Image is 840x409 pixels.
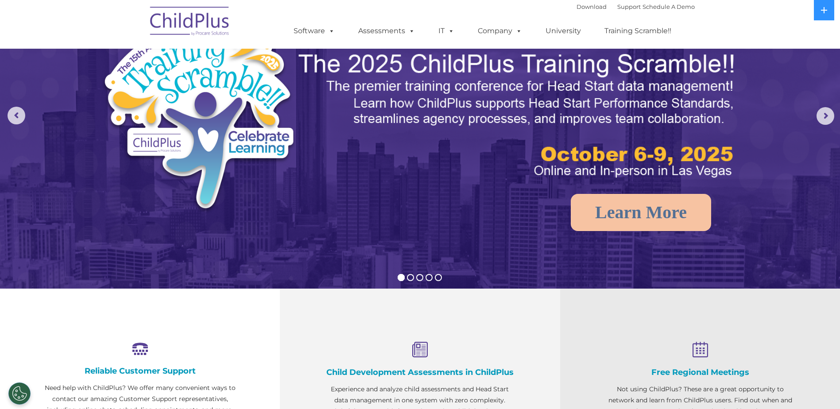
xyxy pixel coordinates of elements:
[617,3,641,10] a: Support
[571,194,711,231] a: Learn More
[324,367,515,377] h4: Child Development Assessments in ChildPlus
[44,366,236,376] h4: Reliable Customer Support
[8,382,31,405] button: Cookies Settings
[349,22,424,40] a: Assessments
[577,3,607,10] a: Download
[123,58,150,65] span: Last name
[285,22,344,40] a: Software
[604,367,796,377] h4: Free Regional Meetings
[596,22,680,40] a: Training Scramble!!
[146,0,234,45] img: ChildPlus by Procare Solutions
[123,95,161,101] span: Phone number
[469,22,531,40] a: Company
[430,22,463,40] a: IT
[577,3,695,10] font: |
[537,22,590,40] a: University
[643,3,695,10] a: Schedule A Demo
